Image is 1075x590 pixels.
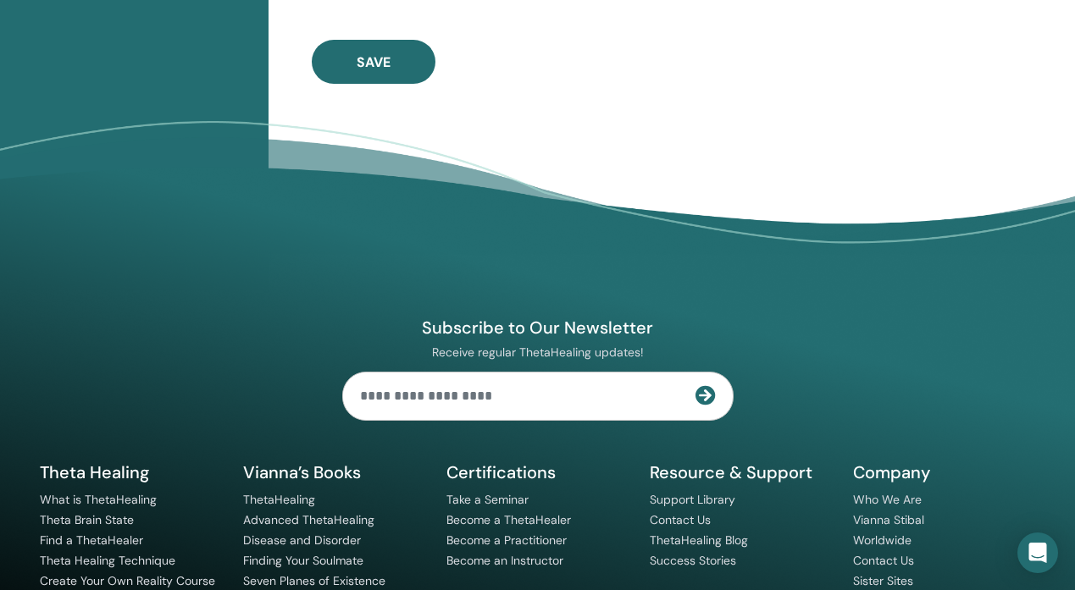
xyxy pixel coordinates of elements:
h5: Resource & Support [650,461,833,483]
a: Become an Instructor [446,553,563,568]
a: Become a ThetaHealer [446,512,571,527]
a: ThetaHealing [243,492,315,507]
h4: Subscribe to Our Newsletter [342,317,734,339]
button: Save [312,40,435,84]
a: Create Your Own Reality Course [40,573,215,588]
h5: Company [853,461,1036,483]
a: Vianna Stibal [853,512,924,527]
a: Take a Seminar [446,492,529,507]
a: Seven Planes of Existence [243,573,385,588]
a: Theta Brain State [40,512,134,527]
a: Become a Practitioner [446,532,567,548]
a: What is ThetaHealing [40,492,157,507]
a: Contact Us [650,512,711,527]
a: Advanced ThetaHealing [243,512,374,527]
p: Receive regular ThetaHealing updates! [342,345,734,360]
a: Who We Are [853,492,922,507]
a: Contact Us [853,553,914,568]
h5: Vianna’s Books [243,461,426,483]
a: Finding Your Soulmate [243,553,363,568]
a: Disease and Disorder [243,532,361,548]
span: Save [357,53,391,71]
a: Success Stories [650,553,736,568]
h5: Theta Healing [40,461,223,483]
div: Open Intercom Messenger [1017,532,1058,573]
a: Sister Sites [853,573,913,588]
h5: Certifications [446,461,629,483]
a: Support Library [650,492,735,507]
a: Worldwide [853,532,912,548]
a: Theta Healing Technique [40,553,175,568]
a: ThetaHealing Blog [650,532,748,548]
a: Find a ThetaHealer [40,532,143,548]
